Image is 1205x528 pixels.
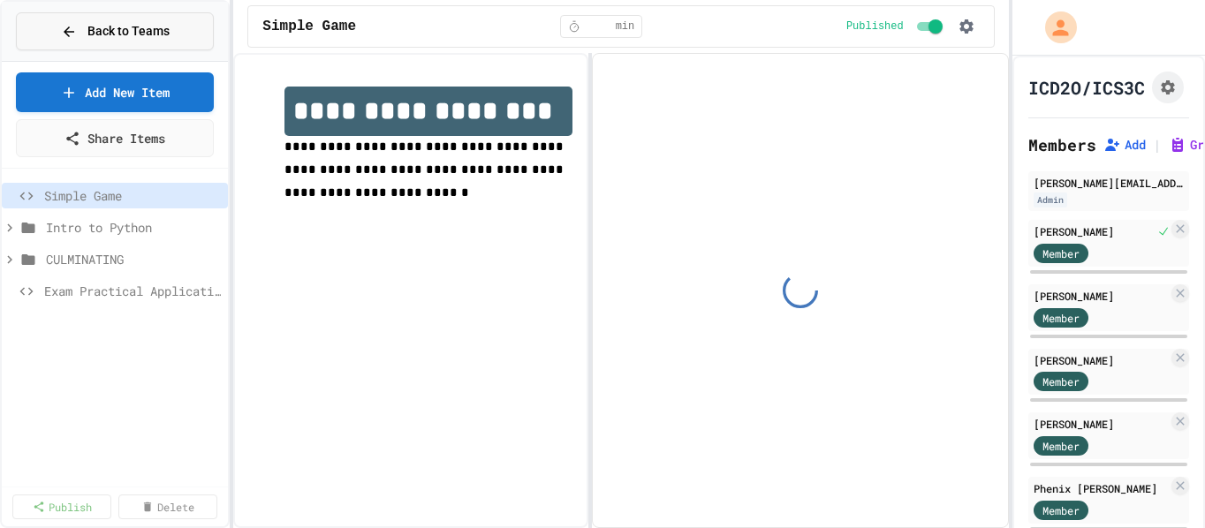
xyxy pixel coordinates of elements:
[46,218,221,237] span: Intro to Python
[1042,245,1080,261] span: Member
[1028,75,1145,100] h1: ICD2O/ICS3C
[87,22,170,41] span: Back to Teams
[44,186,221,205] span: Simple Game
[1152,72,1184,103] button: Assignment Settings
[1034,223,1154,239] div: [PERSON_NAME]
[1042,502,1080,518] span: Member
[44,282,221,300] span: Exam Practical Application
[1153,134,1162,155] span: |
[46,250,221,268] span: CULMINATING
[16,119,214,157] a: Share Items
[1042,373,1080,389] span: Member
[1034,480,1168,496] div: Phenix [PERSON_NAME]
[12,494,111,519] a: Publish
[262,16,356,37] span: Simple Game
[1034,352,1168,368] div: [PERSON_NAME]
[16,72,214,112] a: Add New Item
[1027,7,1081,48] div: My Account
[16,12,214,50] button: Back to Teams
[846,19,904,34] span: Published
[1042,310,1080,326] span: Member
[1034,175,1184,191] div: [PERSON_NAME][EMAIL_ADDRESS][PERSON_NAME][DOMAIN_NAME]
[118,494,217,519] a: Delete
[1028,132,1096,157] h2: Members
[1034,288,1168,304] div: [PERSON_NAME]
[1034,416,1168,432] div: [PERSON_NAME]
[616,19,635,34] span: min
[1034,192,1067,207] div: Admin
[1042,438,1080,454] span: Member
[1103,136,1146,154] button: Add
